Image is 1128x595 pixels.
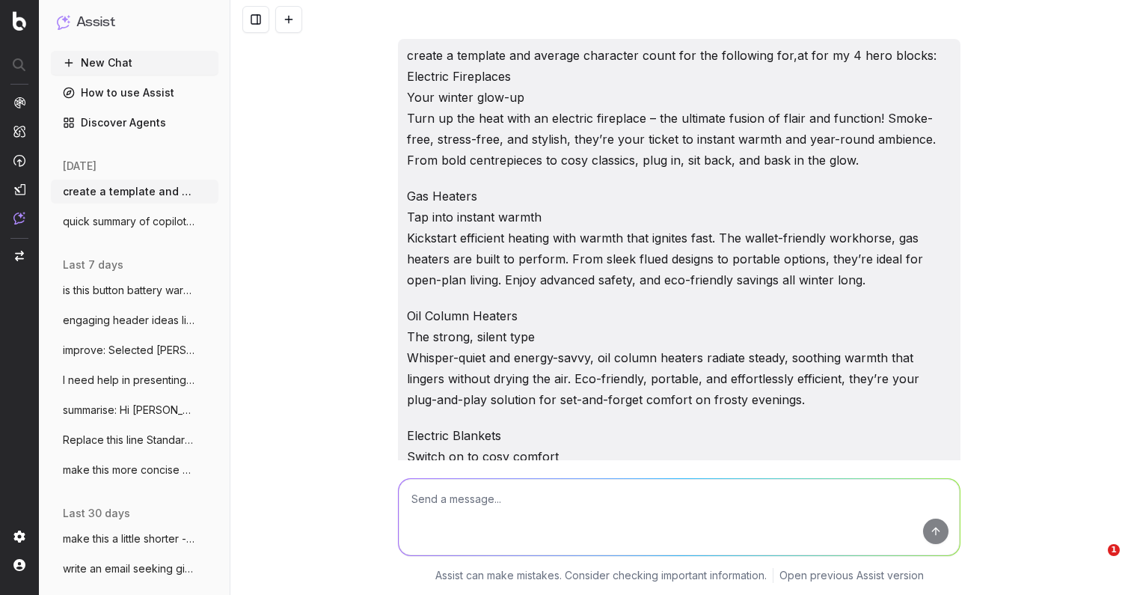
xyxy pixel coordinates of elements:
[76,12,115,33] h1: Assist
[407,45,951,171] p: create a template and average character count for the following for,at for my 4 hero blocks: Elec...
[51,180,218,204] button: create a template and average character
[63,214,194,229] span: quick summary of copilot create an agent
[407,305,951,410] p: Oil Column Heaters The strong, silent type Whisper-quiet and energy-savvy, oil column heaters rad...
[51,368,218,392] button: I need help in presenting the issues I a
[63,433,194,448] span: Replace this line Standard delivery is a
[13,154,25,167] img: Activation
[51,210,218,234] button: quick summary of copilot create an agent
[63,257,123,272] span: last 7 days
[51,428,218,452] button: Replace this line Standard delivery is a
[13,212,25,225] img: Assist
[63,159,96,174] span: [DATE]
[63,313,194,328] span: engaging header ideas like this: Discove
[51,527,218,551] button: make this a little shorter - Before brin
[51,398,218,422] button: summarise: Hi [PERSON_NAME], Interesting feedba
[63,373,194,388] span: I need help in presenting the issues I a
[51,308,218,332] button: engaging header ideas like this: Discove
[779,568,924,583] a: Open previous Assist version
[13,183,25,195] img: Studio
[51,557,218,581] button: write an email seeking giodance from HR:
[57,12,212,33] button: Assist
[13,11,26,31] img: Botify logo
[63,343,194,358] span: improve: Selected [PERSON_NAME] stores a
[63,531,194,546] span: make this a little shorter - Before brin
[13,125,25,138] img: Intelligence
[51,458,218,482] button: make this more concise and clear: Hi Mar
[63,561,194,576] span: write an email seeking giodance from HR:
[51,278,218,302] button: is this button battery warning in line w
[13,97,25,109] img: Analytics
[57,15,70,29] img: Assist
[63,463,194,477] span: make this more concise and clear: Hi Mar
[51,81,218,105] a: How to use Assist
[51,111,218,135] a: Discover Agents
[1108,544,1120,556] span: 1
[435,568,767,583] p: Assist can make mistakes. Consider checking important information.
[13,531,25,543] img: Setting
[63,184,194,199] span: create a template and average character
[63,403,194,418] span: summarise: Hi [PERSON_NAME], Interesting feedba
[51,51,218,75] button: New Chat
[407,186,951,290] p: Gas Heaters Tap into instant warmth Kickstart efficient heating with warmth that ignites fast. Th...
[1077,544,1113,580] iframe: Intercom live chat
[63,283,194,298] span: is this button battery warning in line w
[407,425,951,530] p: Electric Blankets Switch on to cosy comfort Plug in and bliss out with the winter warmers that wo...
[63,506,130,521] span: last 30 days
[15,251,24,261] img: Switch project
[51,338,218,362] button: improve: Selected [PERSON_NAME] stores a
[13,559,25,571] img: My account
